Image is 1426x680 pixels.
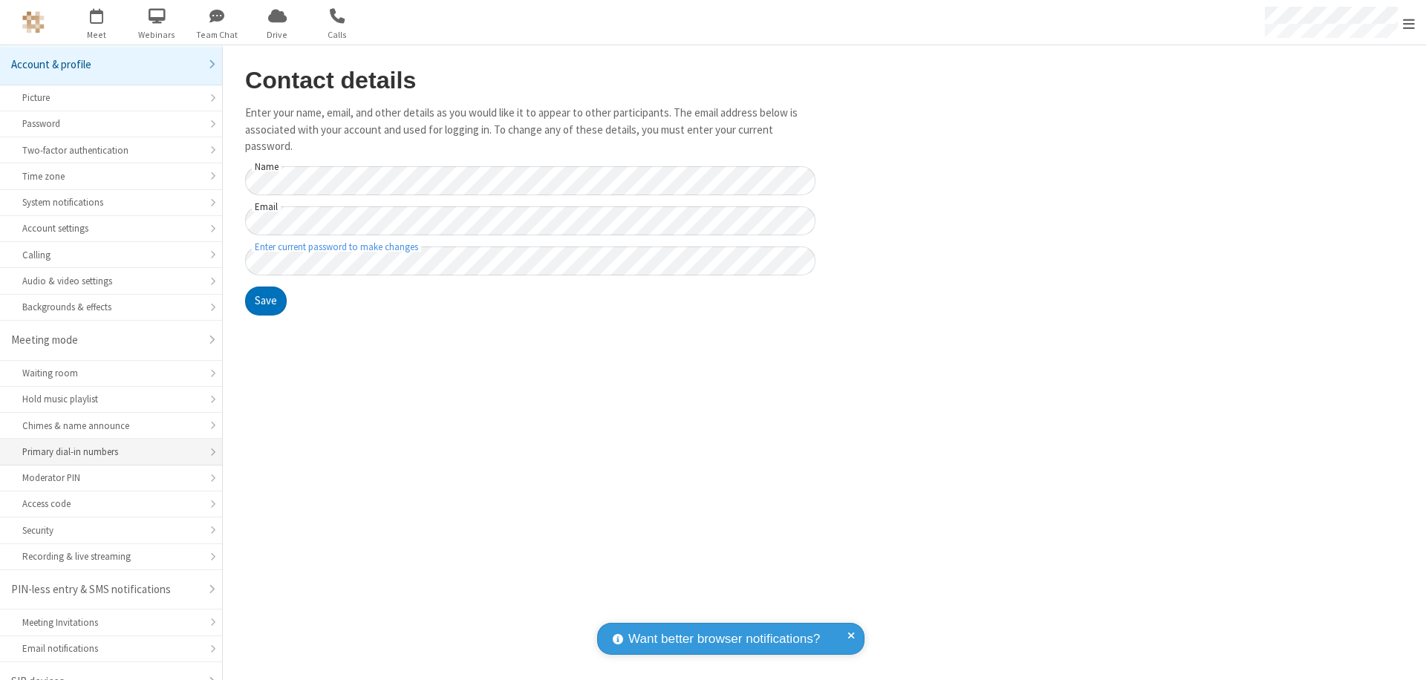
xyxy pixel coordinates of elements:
[22,300,200,314] div: Backgrounds & effects
[245,287,287,316] button: Save
[69,28,125,42] span: Meet
[22,523,200,537] div: Security
[22,195,200,209] div: System notifications
[129,28,185,42] span: Webinars
[22,497,200,511] div: Access code
[22,274,200,288] div: Audio & video settings
[245,246,815,275] input: Enter current password to make changes
[22,11,45,33] img: QA Selenium DO NOT DELETE OR CHANGE
[22,549,200,563] div: Recording & live streaming
[250,28,305,42] span: Drive
[22,169,200,183] div: Time zone
[22,615,200,630] div: Meeting Invitations
[22,471,200,485] div: Moderator PIN
[22,117,200,131] div: Password
[22,641,200,656] div: Email notifications
[11,332,200,349] div: Meeting mode
[189,28,245,42] span: Team Chat
[22,248,200,262] div: Calling
[628,630,820,649] span: Want better browser notifications?
[245,68,815,94] h2: Contact details
[310,28,365,42] span: Calls
[245,105,815,155] p: Enter your name, email, and other details as you would like it to appear to other participants. T...
[1389,641,1415,670] iframe: Chat
[22,392,200,406] div: Hold music playlist
[22,445,200,459] div: Primary dial-in numbers
[22,221,200,235] div: Account settings
[22,366,200,380] div: Waiting room
[22,143,200,157] div: Two-factor authentication
[22,91,200,105] div: Picture
[245,166,815,195] input: Name
[22,419,200,433] div: Chimes & name announce
[245,206,815,235] input: Email
[11,56,200,73] div: Account & profile
[11,581,200,598] div: PIN-less entry & SMS notifications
